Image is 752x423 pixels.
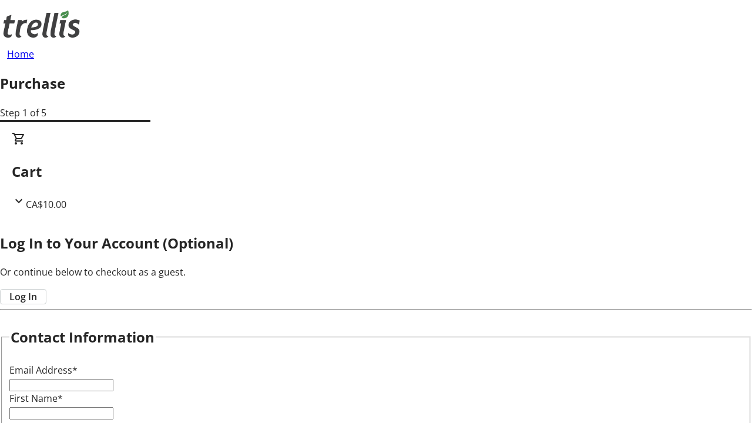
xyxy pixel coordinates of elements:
[9,290,37,304] span: Log In
[9,364,78,377] label: Email Address*
[26,198,66,211] span: CA$10.00
[9,392,63,405] label: First Name*
[11,327,155,348] h2: Contact Information
[12,161,740,182] h2: Cart
[12,132,740,211] div: CartCA$10.00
